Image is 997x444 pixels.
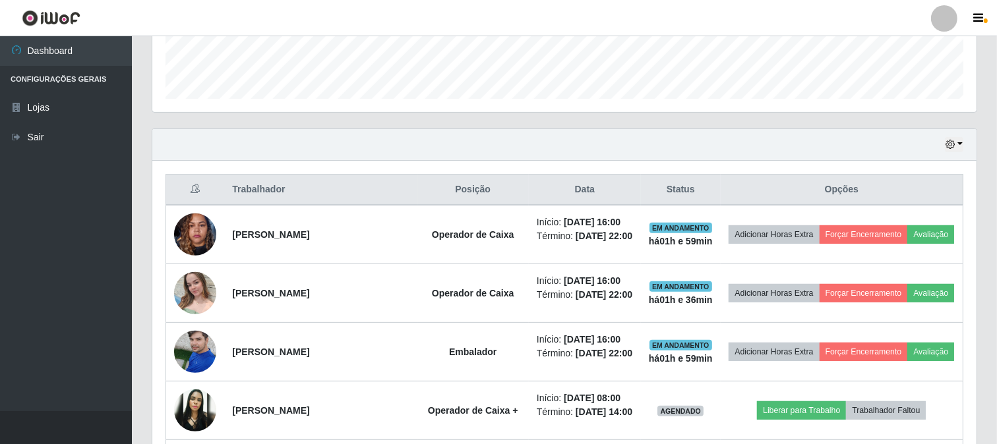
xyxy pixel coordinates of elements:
[537,405,633,419] li: Término:
[417,175,529,206] th: Posição
[649,353,713,364] strong: há 01 h e 59 min
[174,323,216,379] img: 1749417925528.jpeg
[232,405,309,416] strong: [PERSON_NAME]
[907,343,954,361] button: Avaliação
[432,229,514,240] strong: Operador de Caixa
[820,343,908,361] button: Forçar Encerramento
[820,284,908,302] button: Forçar Encerramento
[650,223,712,233] span: EM ANDAMENTO
[564,334,620,345] time: [DATE] 16:00
[428,405,518,416] strong: Operador de Caixa +
[757,401,846,420] button: Liberar para Trabalho
[174,389,216,431] img: 1616161514229.jpeg
[224,175,417,206] th: Trabalhador
[729,284,819,302] button: Adicionar Horas Extra
[576,406,632,417] time: [DATE] 14:00
[564,393,620,403] time: [DATE] 08:00
[564,275,620,286] time: [DATE] 16:00
[650,340,712,350] span: EM ANDAMENTO
[820,225,908,244] button: Forçar Encerramento
[729,343,819,361] button: Adicionar Horas Extra
[537,274,633,288] li: Início:
[576,289,632,300] time: [DATE] 22:00
[232,347,309,357] strong: [PERSON_NAME]
[650,281,712,292] span: EM ANDAMENTO
[576,348,632,358] time: [DATE] 22:00
[649,294,713,305] strong: há 01 h e 36 min
[232,288,309,298] strong: [PERSON_NAME]
[537,347,633,360] li: Término:
[729,225,819,244] button: Adicionar Horas Extra
[432,288,514,298] strong: Operador de Caixa
[721,175,963,206] th: Opções
[174,265,216,321] img: 1743980608133.jpeg
[907,225,954,244] button: Avaliação
[537,391,633,405] li: Início:
[576,231,632,241] time: [DATE] 22:00
[529,175,641,206] th: Data
[537,288,633,302] li: Término:
[232,229,309,240] strong: [PERSON_NAME]
[564,217,620,227] time: [DATE] 16:00
[449,347,497,357] strong: Embalador
[649,236,713,246] strong: há 01 h e 59 min
[846,401,926,420] button: Trabalhador Faltou
[537,229,633,243] li: Término:
[537,215,633,229] li: Início:
[657,406,704,416] span: AGENDADO
[537,333,633,347] li: Início:
[907,284,954,302] button: Avaliação
[174,206,216,262] img: 1734465947432.jpeg
[22,10,80,26] img: CoreUI Logo
[641,175,721,206] th: Status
